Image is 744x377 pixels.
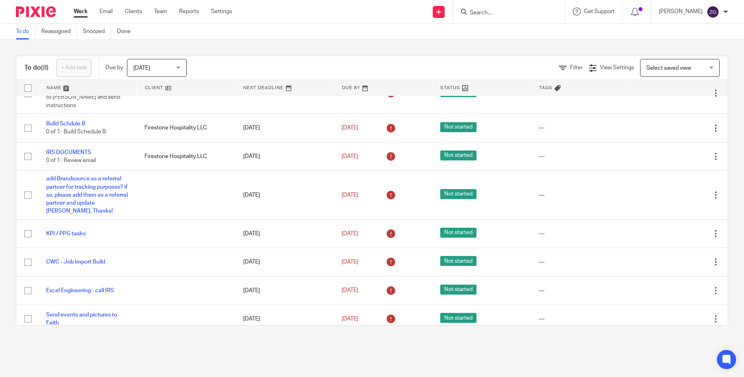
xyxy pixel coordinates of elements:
span: 0 of 1 · Build Schedule B [46,129,106,135]
span: [DATE] [342,125,358,131]
div: --- [539,315,621,323]
a: To do [16,24,35,39]
span: Not started [440,150,476,160]
div: --- [539,287,621,295]
td: Firestone Hospitality LLC [137,114,235,142]
span: Not started [440,285,476,295]
span: [DATE] [342,316,358,322]
a: Work [74,8,88,16]
div: --- [539,230,621,238]
a: add Brandsource as a referral partner for tracking purposes? if so, please add them as a referral... [46,176,128,214]
span: Get Support [584,9,615,14]
span: Not started [440,228,476,238]
a: Reports [179,8,199,16]
a: + Add task [57,59,91,77]
h1: To do [24,64,49,72]
span: [DATE] [342,154,358,159]
span: 0 of 1 · Review email [46,158,96,163]
a: KPI / PPG tasks [46,231,86,236]
a: CWC - Job Import Build [46,259,105,265]
a: Email [100,8,113,16]
span: View Settings [600,65,634,70]
td: [DATE] [235,114,334,142]
span: Not started [440,256,476,266]
span: Not started [440,122,476,132]
span: Tags [539,86,553,90]
span: Filter [570,65,583,70]
a: Done [117,24,137,39]
a: IRS DOCUMENTS [46,150,91,155]
span: Not started [440,189,476,199]
td: [DATE] [235,276,334,305]
div: --- [539,152,621,160]
p: Due by [105,64,123,72]
a: Settings [211,8,232,16]
div: --- [539,191,621,199]
span: [DATE] [342,231,358,236]
input: Search [469,10,541,17]
img: svg%3E [707,6,719,18]
td: [DATE] [235,142,334,170]
td: [DATE] [235,171,334,220]
span: [DATE] [342,259,358,265]
a: Snoozed [83,24,111,39]
span: [DATE] [133,65,150,71]
td: [DATE] [235,248,334,276]
td: [DATE] [235,305,334,333]
span: (8) [41,64,49,71]
td: [DATE] [235,219,334,248]
a: Send events and pictures to Faith [46,312,117,326]
a: Team [154,8,167,16]
span: [DATE] [342,288,358,293]
span: [DATE] [342,192,358,198]
a: Reassigned [41,24,77,39]
td: Firestone Hospitality LLC [137,142,235,170]
span: Select saved view [646,65,691,71]
span: Not started [440,313,476,323]
span: 0 of 2 · Set up [PERSON_NAME] to [PERSON_NAME] and send instructions [46,86,125,108]
div: --- [539,258,621,266]
a: Excel Engineering - call IRS [46,288,114,293]
div: --- [539,124,621,132]
img: Pixie [16,6,56,17]
a: Build Schdule B [46,121,85,127]
p: [PERSON_NAME] [659,8,703,16]
a: Clients [125,8,142,16]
